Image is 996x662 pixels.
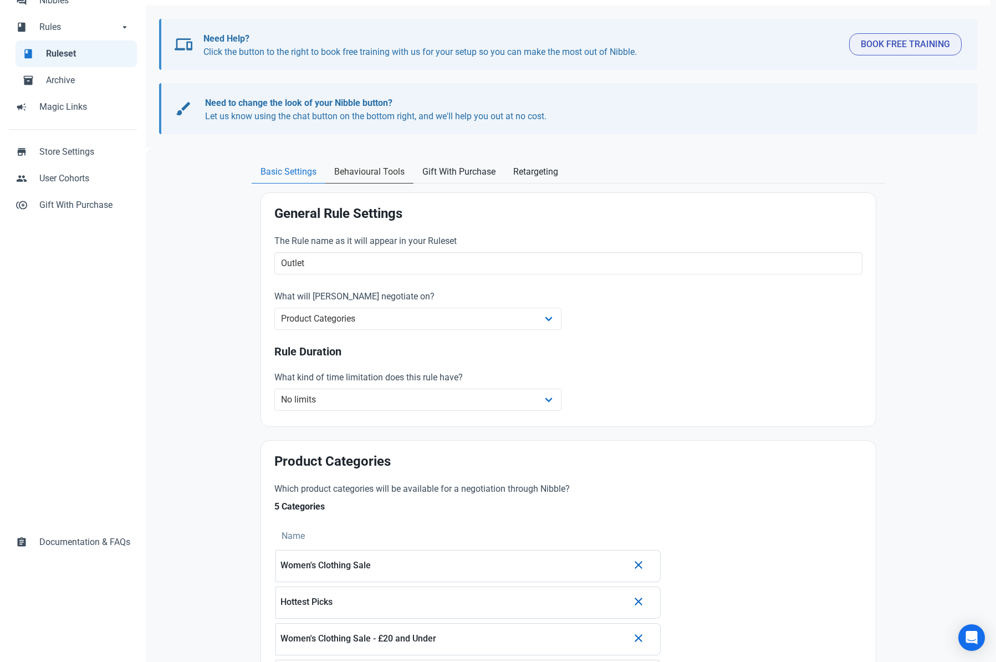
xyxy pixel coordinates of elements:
span: Retargeting [513,165,558,179]
span: Archive [46,74,130,87]
b: Need Help? [203,33,249,44]
button: Book Free Training [849,33,962,55]
span: Rules [39,21,119,34]
b: Need to change the look of your Nibble button? [205,98,392,108]
a: bookRulesarrow_drop_down [9,14,137,40]
p: Women's Clothing Sale - £20 and Under [280,634,628,644]
span: campaign [16,100,27,111]
span: User Cohorts [39,172,130,185]
label: What will [PERSON_NAME] negotiate on? [274,290,562,303]
label: The Rule name as it will appear in your Ruleset [274,235,862,248]
span: book [16,21,27,32]
label: Which product categories will be available for a negotiation through Nibble? [274,482,662,496]
span: Name [282,529,305,543]
span: Book Free Training [861,38,950,51]
span: Basic Settings [261,165,316,179]
p: Women's Clothing Sale [280,561,628,571]
label: What kind of time limitation does this rule have? [274,371,562,384]
span: assignment [16,536,27,547]
span: Behavioural Tools [334,165,405,179]
a: peopleUser Cohorts [9,165,137,192]
h2: General Rule Settings [274,206,862,221]
span: store [16,145,27,156]
span: people [16,172,27,183]
span: Gift With Purchase [422,165,496,179]
span: Store Settings [39,145,130,159]
a: inventory_2Archive [16,67,137,94]
h2: Product Categories [274,454,862,469]
h3: Rule Duration [274,345,862,358]
span: devices [175,35,192,53]
span: brush [175,100,192,118]
span: inventory_2 [23,74,34,85]
p: Let us know using the chat button on the bottom right, and we'll help you out at no cost. [205,96,951,123]
a: assignmentDocumentation & FAQs [9,529,137,556]
div: Open Intercom Messenger [958,624,985,651]
span: Ruleset [46,47,130,60]
span: Magic Links [39,100,130,114]
span: control_point_duplicate [16,198,27,210]
a: campaignMagic Links [9,94,137,120]
a: storeStore Settings [9,139,137,165]
span: arrow_drop_down [119,21,130,32]
span: book [23,47,34,58]
a: control_point_duplicateGift With Purchase [9,192,137,218]
p: Click the button to the right to book free training with us for your setup so you can make the mo... [203,32,840,59]
h5: 5 Categories [274,500,662,522]
span: Gift With Purchase [39,198,130,212]
a: bookRuleset [16,40,137,67]
span: Documentation & FAQs [39,536,130,549]
p: Hottest Picks [280,597,628,607]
